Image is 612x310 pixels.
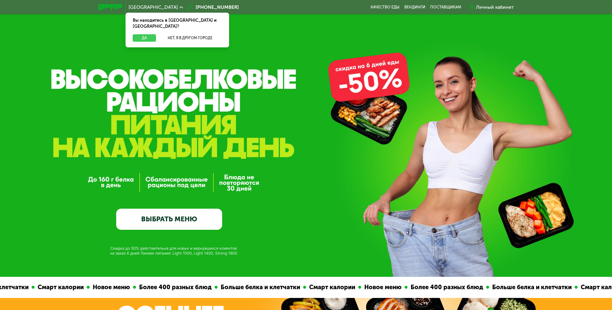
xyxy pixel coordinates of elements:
div: Более 400 разных блюд [407,283,486,292]
a: Качество еды [371,5,399,10]
button: Нет, я в другом городе [158,34,222,42]
div: Больше белка и клетчатки [489,283,574,292]
div: Больше белка и клетчатки [217,283,303,292]
div: Вы находитесь в [GEOGRAPHIC_DATA] и [GEOGRAPHIC_DATA]? [126,13,229,34]
a: ВЫБРАТЬ МЕНЮ [116,209,222,230]
div: Смарт калории [306,283,358,292]
div: Новое меню [89,283,132,292]
div: Личный кабинет [476,4,514,11]
button: Да [133,34,156,42]
div: Смарт калории [34,283,86,292]
div: Новое меню [361,283,404,292]
a: [PHONE_NUMBER] [186,4,239,11]
div: поставщикам [430,5,461,10]
a: Вендинги [404,5,425,10]
span: [GEOGRAPHIC_DATA] [129,5,178,10]
div: Более 400 разных блюд [135,283,214,292]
